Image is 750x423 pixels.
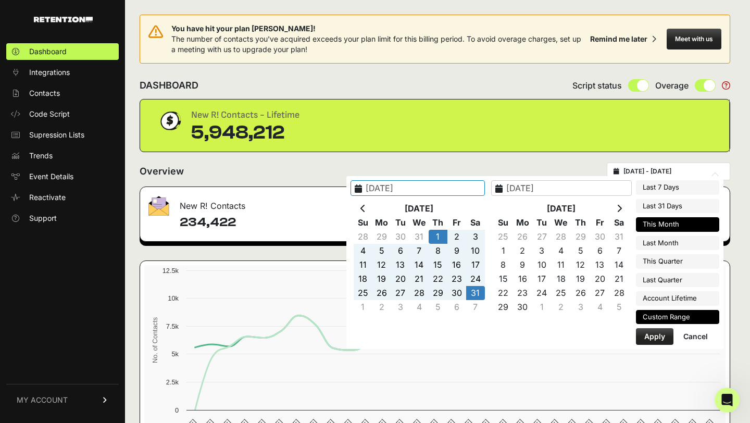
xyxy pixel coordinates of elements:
button: Remind me later [586,30,660,48]
img: fa-envelope-19ae18322b30453b285274b1b8af3d052b27d846a4fbe8435d1a52b978f639a2.png [148,196,169,216]
span: Code Script [29,109,70,119]
a: Dashboard [6,43,119,60]
td: 22 [429,272,447,286]
td: 16 [513,272,532,286]
td: 24 [532,286,552,300]
td: 27 [590,286,609,300]
div: Remind me later [590,34,647,44]
td: 3 [532,244,552,258]
th: We [410,216,429,230]
td: 31 [609,230,629,244]
a: MY ACCOUNT [6,384,119,416]
a: Support [6,210,119,227]
span: Script status [572,79,622,92]
td: 1 [354,300,372,314]
td: 5 [571,244,590,258]
td: 13 [391,258,410,272]
td: 30 [590,230,609,244]
span: Dashboard [29,46,67,57]
text: 7.5k [166,322,179,330]
a: Contacts [6,85,119,102]
li: This Month [636,217,719,232]
text: 12.5k [162,267,179,275]
td: 28 [354,230,372,244]
td: 28 [609,286,629,300]
td: 24 [466,272,485,286]
li: Last 7 Days [636,180,719,195]
th: [DATE] [372,202,466,216]
td: 10 [466,244,485,258]
th: Fr [590,216,609,230]
td: 30 [447,286,466,300]
th: Su [354,216,372,230]
td: 11 [354,258,372,272]
td: 9 [513,258,532,272]
td: 28 [552,230,571,244]
span: The number of contacts you've acquired exceeds your plan limit for this billing period. To avoid ... [171,34,581,54]
td: 8 [429,244,447,258]
td: 4 [410,300,429,314]
li: This Quarter [636,254,719,269]
a: Event Details [6,168,119,185]
td: 8 [494,258,513,272]
li: Last Month [636,236,719,251]
td: 14 [609,258,629,272]
span: Overage [655,79,689,92]
td: 18 [354,272,372,286]
td: 6 [391,244,410,258]
td: 23 [447,272,466,286]
td: 17 [466,258,485,272]
td: 21 [609,272,629,286]
span: MY ACCOUNT [17,395,68,405]
div: 5,948,212 [191,122,299,143]
td: 1 [532,300,552,314]
text: No. of Contacts [151,317,159,363]
li: Custom Range [636,310,719,325]
h2: DASHBOARD [140,78,198,93]
td: 11 [552,258,571,272]
td: 3 [571,300,590,314]
td: 18 [552,272,571,286]
th: Fr [447,216,466,230]
td: 3 [466,230,485,244]
td: 2 [513,244,532,258]
td: 26 [372,286,391,300]
td: 5 [372,244,391,258]
li: Last 31 Days [636,199,719,214]
td: 25 [354,286,372,300]
td: 23 [513,286,532,300]
th: Sa [466,216,485,230]
td: 14 [410,258,429,272]
td: 28 [410,286,429,300]
td: 1 [429,230,447,244]
td: 27 [391,286,410,300]
th: Th [571,216,590,230]
td: 6 [447,300,466,314]
td: 16 [447,258,466,272]
td: 4 [552,244,571,258]
th: Su [494,216,513,230]
text: 0 [175,406,179,414]
td: 26 [571,286,590,300]
td: 7 [466,300,485,314]
td: 29 [571,230,590,244]
td: 5 [609,300,629,314]
td: 25 [552,286,571,300]
td: 19 [372,272,391,286]
td: 2 [552,300,571,314]
th: Mo [372,216,391,230]
td: 27 [532,230,552,244]
td: 2 [447,230,466,244]
td: 15 [494,272,513,286]
span: You have hit your plan [PERSON_NAME]! [171,23,586,34]
td: 22 [494,286,513,300]
td: 29 [372,230,391,244]
th: [DATE] [513,202,610,216]
span: Supression Lists [29,130,84,140]
td: 31 [466,286,485,300]
img: dollar-coin-05c43ed7efb7bc0c12610022525b4bbbb207c7efeef5aecc26f025e68dcafac9.png [157,108,183,134]
a: Code Script [6,106,119,122]
text: 2.5k [166,378,179,386]
td: 13 [590,258,609,272]
a: Trends [6,147,119,164]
